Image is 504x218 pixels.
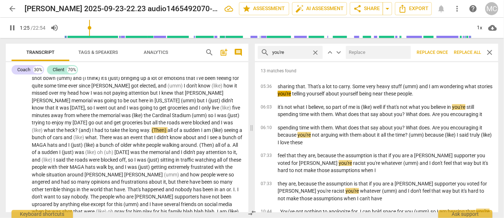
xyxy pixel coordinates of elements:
span: went [96,105,108,111]
div: Keyboard shortcuts [12,210,73,218]
span: people [146,142,162,148]
span: Stadium [172,112,192,118]
p: sharing that. That's a lot to carry. Some very heavy stuff (umm) and I am wondering what stories ... [278,83,492,98]
span: of [47,134,53,140]
span: MAGA [32,142,47,148]
span: search [205,48,214,57]
span: missed [32,90,49,96]
span: close [312,49,319,56]
span: I [207,134,210,140]
span: 07:33 [261,153,272,159]
span: see [210,134,218,140]
span: , [236,149,237,155]
span: live [212,105,220,111]
span: head [68,90,80,96]
span: so [208,112,214,118]
span: I [181,149,183,155]
span: but [150,90,159,96]
span: Filler word [32,127,44,133]
div: 1x [473,22,487,34]
span: over [49,90,60,96]
span: and [64,134,73,140]
span: memorial [71,98,94,103]
p: feel that they are, because the assumption is that if you are a [PERSON_NAME] supporter you voted... [278,152,492,174]
span: . [230,142,233,148]
span: the [141,149,149,155]
span: to [118,98,123,103]
span: and [189,105,199,111]
span: the [158,120,167,125]
span: around [181,142,197,148]
span: (just) [227,112,239,118]
div: 30% [33,66,43,73]
span: [PERSON_NAME] [32,98,71,103]
span: [DATE] [73,120,88,125]
span: auto_fix_high [295,4,304,13]
button: Prev hit [326,48,334,57]
span: some [44,83,57,89]
span: was [129,105,140,111]
span: so [128,157,134,163]
span: elected [140,83,156,89]
span: the [56,127,65,133]
span: Filler word [97,149,104,155]
span: been [205,75,217,81]
span: roads [75,157,89,163]
span: search [261,48,269,57]
span: it [233,149,236,155]
span: (umm) [181,98,197,103]
span: (Then) [152,127,168,133]
span: comment [234,48,243,57]
span: pause [8,23,17,32]
span: I [127,105,129,111]
span: I [221,120,223,125]
span: said [56,157,66,163]
span: a [239,127,242,133]
em: you're [278,91,291,97]
span: think) [87,75,101,81]
span: had [95,127,104,133]
span: here [139,98,149,103]
span: down [43,75,57,81]
span: blocked [193,120,211,125]
span: was [60,105,70,111]
span: Filler word [73,134,85,140]
span: memorial [149,149,171,155]
span: (like) [132,112,144,118]
span: the [66,157,75,163]
span: all [215,142,221,148]
span: go [88,120,95,125]
span: the [91,112,99,118]
span: and [58,142,68,148]
span: what [44,127,56,133]
span: pay [196,149,206,155]
span: (umm) [192,112,208,118]
span: and [32,157,42,163]
span: (umm) [57,75,73,81]
span: I [199,105,201,111]
span: keyboard_arrow_up [326,48,334,57]
span: was [94,98,104,103]
span: I [154,134,157,140]
span: I [159,90,161,96]
span: take [110,127,121,133]
span: way [140,127,149,133]
span: to [46,120,52,125]
span: the [121,127,129,133]
span: compare_arrows [248,209,257,217]
span: AI Assessment [295,4,344,13]
span: groceries [168,105,189,111]
span: it [234,83,237,89]
span: I [68,142,71,148]
button: Close [484,47,495,58]
span: of [115,142,121,148]
button: Volume [48,21,61,34]
span: feeling [217,75,233,81]
span: all [152,120,158,125]
span: my [60,90,68,96]
span: ? [75,127,79,133]
span: Transcript [26,50,55,55]
span: / 22:54 [31,25,45,31]
span: walking [162,142,181,148]
span: quite [32,83,44,89]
